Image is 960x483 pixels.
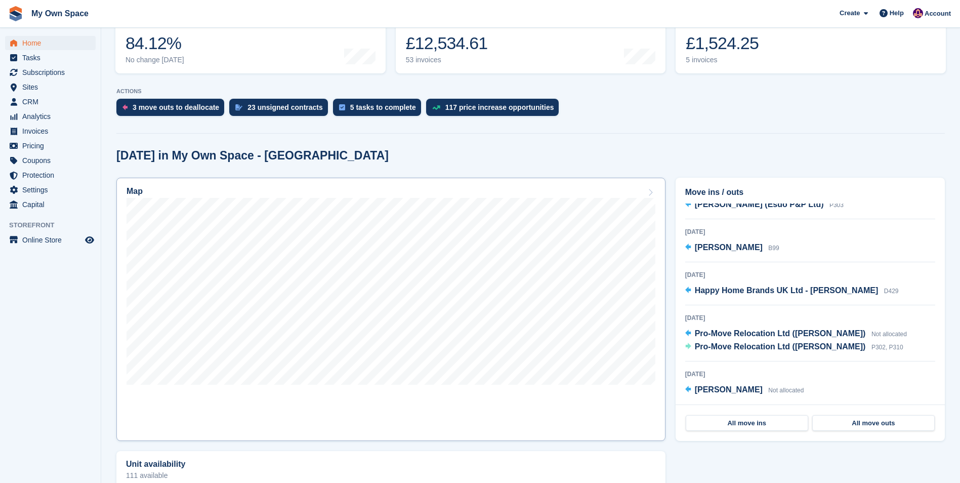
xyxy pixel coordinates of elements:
[22,197,83,212] span: Capital
[22,183,83,197] span: Settings
[685,227,935,236] div: [DATE]
[406,33,488,54] div: £12,534.61
[695,385,763,394] span: [PERSON_NAME]
[5,65,96,79] a: menu
[122,104,128,110] img: move_outs_to_deallocate_icon-f764333ba52eb49d3ac5e1228854f67142a1ed5810a6f6cc68b1a99e826820c5.svg
[5,95,96,109] a: menu
[126,472,656,479] p: 111 available
[9,220,101,230] span: Storefront
[126,56,184,64] div: No change [DATE]
[235,104,242,110] img: contract_signature_icon-13c848040528278c33f63329250d36e43548de30e8caae1d1a13099fd9432cc5.svg
[686,56,759,64] div: 5 invoices
[5,36,96,50] a: menu
[685,285,899,298] a: Happy Home Brands UK Ltd - [PERSON_NAME] D429
[840,8,860,18] span: Create
[84,234,96,246] a: Preview store
[116,99,229,121] a: 3 move outs to deallocate
[339,104,345,110] img: task-75834270c22a3079a89374b754ae025e5fb1db73e45f91037f5363f120a921f8.svg
[350,103,416,111] div: 5 tasks to complete
[685,384,804,397] a: [PERSON_NAME] Not allocated
[5,183,96,197] a: menu
[22,124,83,138] span: Invoices
[5,139,96,153] a: menu
[695,243,763,252] span: [PERSON_NAME]
[5,109,96,124] a: menu
[22,51,83,65] span: Tasks
[812,415,935,431] a: All move outs
[686,33,759,54] div: £1,524.25
[695,200,824,209] span: [PERSON_NAME] (Esdo P&P Ltd)
[406,56,488,64] div: 53 invoices
[5,168,96,182] a: menu
[685,341,903,354] a: Pro-Move Relocation Ltd ([PERSON_NAME]) P302, P310
[685,270,935,279] div: [DATE]
[133,103,219,111] div: 3 move outs to deallocate
[695,286,879,295] span: Happy Home Brands UK Ltd - [PERSON_NAME]
[5,51,96,65] a: menu
[884,288,899,295] span: D429
[5,233,96,247] a: menu
[22,36,83,50] span: Home
[695,342,866,351] span: Pro-Move Relocation Ltd ([PERSON_NAME])
[676,9,946,73] a: Awaiting payment £1,524.25 5 invoices
[685,370,935,379] div: [DATE]
[768,387,804,394] span: Not allocated
[5,197,96,212] a: menu
[333,99,426,121] a: 5 tasks to complete
[8,6,23,21] img: stora-icon-8386f47178a22dfd0bd8f6a31ec36ba5ce8667c1dd55bd0f319d3a0aa187defe.svg
[871,344,903,351] span: P302, P310
[913,8,923,18] img: Sergio Tartaglia
[116,178,665,441] a: Map
[22,153,83,168] span: Coupons
[426,99,564,121] a: 117 price increase opportunities
[116,88,945,95] p: ACTIONS
[22,109,83,124] span: Analytics
[685,198,844,212] a: [PERSON_NAME] (Esdo P&P Ltd) P303
[829,202,844,209] span: P303
[27,5,93,22] a: My Own Space
[229,99,333,121] a: 23 unsigned contracts
[768,245,779,252] span: B99
[247,103,323,111] div: 23 unsigned contracts
[5,153,96,168] a: menu
[396,9,666,73] a: Month-to-date sales £12,534.61 53 invoices
[686,415,808,431] a: All move ins
[115,9,386,73] a: Occupancy 84.12% No change [DATE]
[22,168,83,182] span: Protection
[685,186,935,198] h2: Move ins / outs
[22,95,83,109] span: CRM
[890,8,904,18] span: Help
[685,241,779,255] a: [PERSON_NAME] B99
[126,460,185,469] h2: Unit availability
[445,103,554,111] div: 117 price increase opportunities
[5,80,96,94] a: menu
[126,33,184,54] div: 84.12%
[432,105,440,110] img: price_increase_opportunities-93ffe204e8149a01c8c9dc8f82e8f89637d9d84a8eef4429ea346261dce0b2c0.svg
[925,9,951,19] span: Account
[5,124,96,138] a: menu
[127,187,143,196] h2: Map
[116,149,389,163] h2: [DATE] in My Own Space - [GEOGRAPHIC_DATA]
[22,233,83,247] span: Online Store
[685,313,935,323] div: [DATE]
[22,65,83,79] span: Subscriptions
[685,328,907,341] a: Pro-Move Relocation Ltd ([PERSON_NAME]) Not allocated
[871,331,907,338] span: Not allocated
[22,139,83,153] span: Pricing
[22,80,83,94] span: Sites
[695,329,866,338] span: Pro-Move Relocation Ltd ([PERSON_NAME])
